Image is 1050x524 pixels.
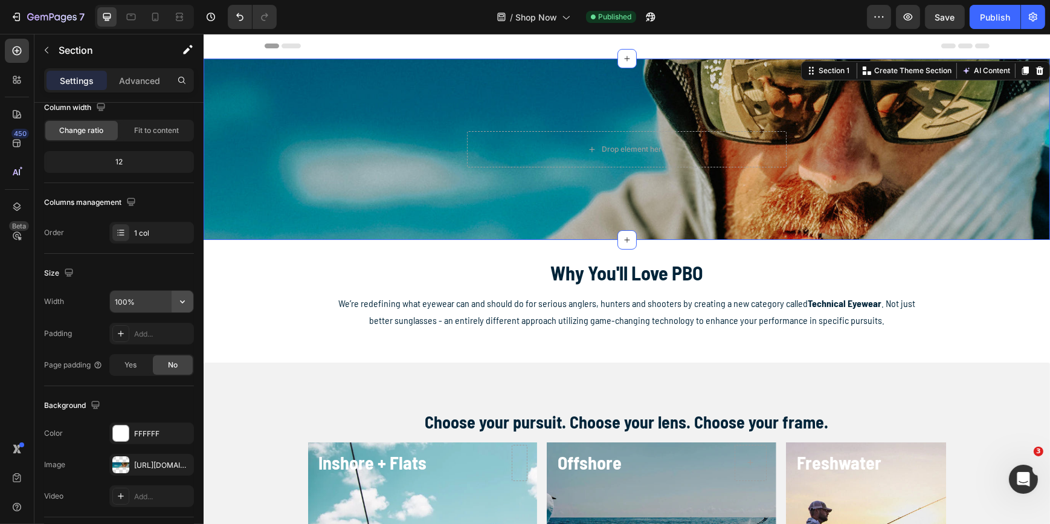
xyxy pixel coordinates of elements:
[1009,465,1038,494] iframe: Intercom live chat
[5,5,90,29] button: 7
[134,329,191,340] div: Add...
[60,74,94,87] p: Settings
[168,360,178,370] span: No
[44,428,63,439] div: Color
[970,5,1020,29] button: Publish
[354,418,418,439] strong: Offshore
[671,31,748,42] p: Create Theme Section
[515,11,557,24] span: Shop Now
[44,195,138,211] div: Columns management
[47,154,192,170] div: 12
[925,5,965,29] button: Save
[980,11,1010,24] div: Publish
[59,43,158,57] p: Section
[134,125,179,136] span: Fit to content
[134,460,191,471] div: [URL][DOMAIN_NAME]
[44,100,108,116] div: Column width
[79,10,85,24] p: 7
[398,111,462,120] div: Drop element here
[935,12,955,22] span: Save
[756,30,809,44] button: AI Content
[44,491,63,502] div: Video
[60,125,104,136] span: Change ratio
[44,265,76,282] div: Size
[115,418,224,439] strong: Inshore + Flats
[1034,447,1043,456] span: 3
[598,11,631,22] span: Published
[593,418,678,439] strong: Freshwater
[134,491,191,502] div: Add...
[613,31,648,42] div: Section 1
[119,74,160,87] p: Advanced
[44,296,64,307] div: Width
[604,264,678,275] strong: Technical Eyewear
[124,360,137,370] span: Yes
[44,227,64,238] div: Order
[44,328,72,339] div: Padding
[135,264,712,293] span: We’re redefining what eyewear can and should do for serious anglers, hunters and shooters by crea...
[110,291,193,312] input: Auto
[204,34,1050,524] iframe: Design area
[347,227,500,250] strong: Why You'll Love PBO
[11,129,29,138] div: 450
[510,11,513,24] span: /
[222,378,625,398] strong: Choose your pursuit. Choose your lens. Choose your frame.
[44,398,103,414] div: Background
[228,5,277,29] div: Undo/Redo
[9,221,29,231] div: Beta
[134,429,191,439] div: FFFFFF
[44,459,65,470] div: Image
[44,360,103,370] div: Page padding
[134,228,191,239] div: 1 col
